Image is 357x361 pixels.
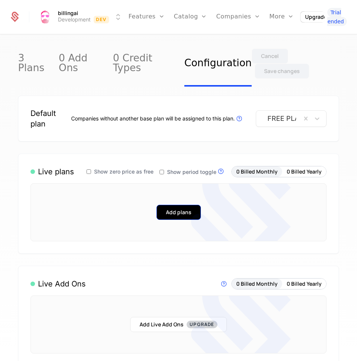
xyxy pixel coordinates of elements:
[187,321,217,328] span: Upgrade
[94,169,153,174] span: Show zero price as free
[252,49,288,64] button: Cancel
[140,321,184,328] div: Add Live Add Ons
[71,114,244,123] div: Companies without another base plan will be assigned to this plan.
[282,279,326,289] button: 0 Billed Yearly
[38,9,123,25] button: Select environment
[167,169,216,175] span: Show period toggle
[38,10,52,24] img: billingai
[184,41,252,87] a: Configuration
[30,166,74,177] div: Live plans
[255,64,309,79] button: Save changes
[94,16,109,23] span: Dev
[156,205,201,220] button: Add plans
[30,279,86,289] div: Live Add Ons
[232,279,282,289] button: 0 Billed Monthly
[87,169,91,174] input: Show zero price as free
[327,8,347,26] span: Trial ended
[232,166,282,177] button: 0 Billed Monthly
[261,52,279,60] div: Cancel
[30,108,71,129] div: Default plan
[58,11,78,16] span: billingai
[59,41,104,87] a: 0 Add Ons
[264,67,300,75] div: Save changes
[327,8,354,26] a: Trial ended
[282,166,326,177] button: 0 Billed Yearly
[130,317,226,332] button: Add Live Add OnsUpgrade
[113,41,175,87] a: 0 Credit Types
[58,16,91,23] div: Development
[301,12,331,22] button: Upgrade
[18,41,50,87] a: 3 Plans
